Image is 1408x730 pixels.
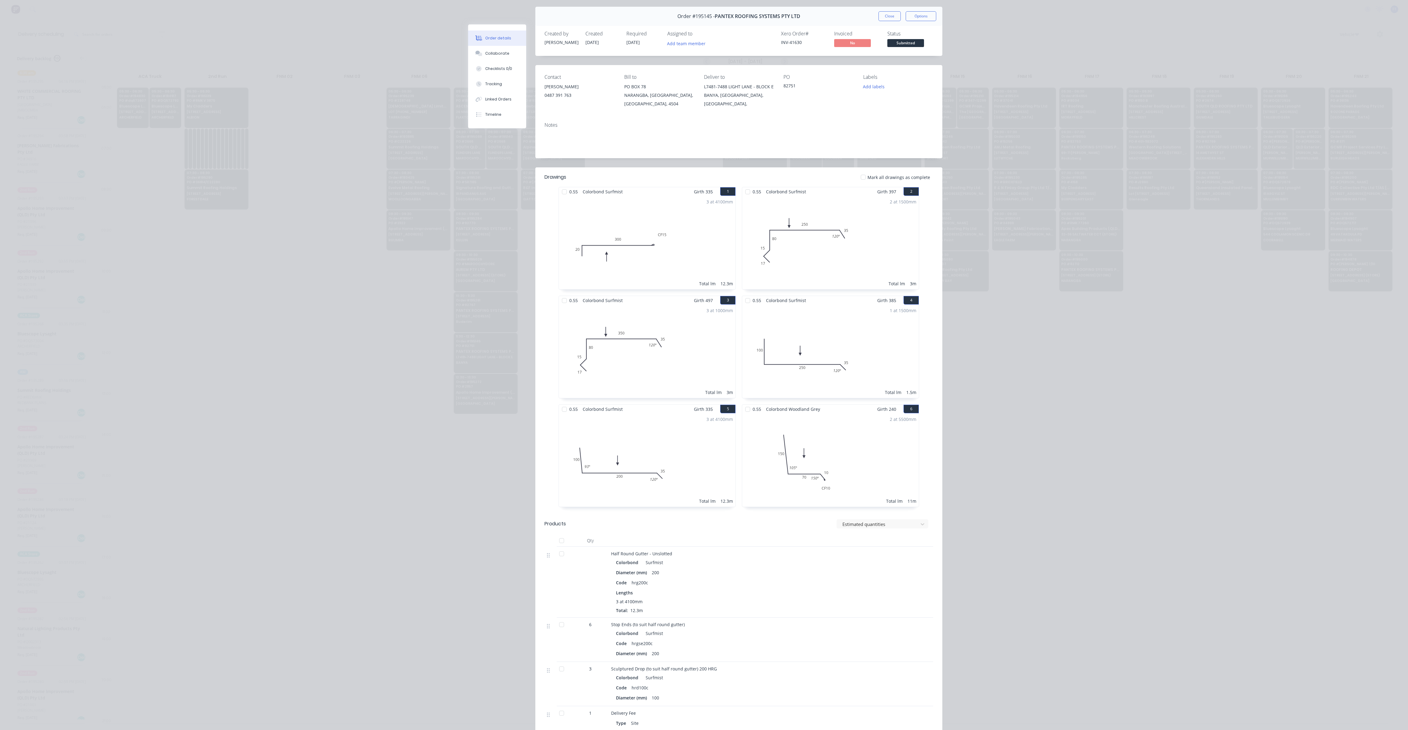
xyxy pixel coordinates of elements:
span: Submitted [887,39,924,47]
span: Girth 397 [877,187,896,196]
button: Submitted [887,39,924,48]
div: Total lm [885,389,901,396]
div: Surfmist [643,673,663,682]
div: BANYA, [GEOGRAPHIC_DATA], [GEOGRAPHIC_DATA], [704,91,774,108]
span: Colorbond Surfmist [764,187,809,196]
span: Order #195145 - [677,13,715,19]
div: Bill to [624,74,694,80]
span: Colorbond Woodland Grey [764,405,823,414]
button: Options [906,11,936,21]
span: [DATE] [585,39,599,45]
span: Girth 497 [694,296,713,305]
div: Products [544,520,566,527]
div: 3m [910,280,916,287]
span: Girth 335 [694,187,713,196]
button: 4 [904,296,919,305]
div: Invoiced [834,31,880,37]
button: 2 [904,187,919,196]
button: Add team member [667,39,709,47]
div: Code [616,639,629,648]
span: 0.55 [567,296,580,305]
button: 3 [720,296,735,305]
div: Timeline [485,112,501,117]
span: Colorbond Surfmist [580,405,625,414]
div: Type [616,719,629,728]
div: Created [585,31,619,37]
div: Total lm [699,498,716,504]
button: Linked Orders [468,92,526,107]
div: Assigned to [667,31,728,37]
span: 0.55 [567,187,580,196]
button: Tracking [468,76,526,92]
div: hrg200c [629,578,651,587]
div: 2 at 1500mm [890,199,916,205]
div: 3 at 4100mm [706,416,733,422]
div: 3 at 4100mm [706,199,733,205]
div: hrd100c [629,683,651,692]
div: 020CF153003 at 4100mmTotal lm12.3m [559,196,735,289]
div: Xero Order # [781,31,827,37]
div: Surfmist [643,558,663,567]
button: 6 [904,405,919,413]
div: 01002003593º120º3 at 4100mmTotal lm12.3m [559,414,735,507]
span: Total: [616,608,628,613]
button: 1 [720,187,735,196]
div: 0487 391 763 [544,91,614,100]
span: 0.55 [750,296,764,305]
div: 200 [649,649,662,658]
span: Girth 385 [877,296,896,305]
div: 017158025035120º2 at 1500mmTotal lm3m [742,196,919,289]
span: Colorbond Surfmist [580,187,625,196]
div: Colorbond [616,673,641,682]
span: 0.55 [750,405,764,414]
span: 1 [589,710,592,716]
div: [PERSON_NAME] [544,82,614,91]
button: Close [878,11,901,21]
div: PO [783,74,853,80]
span: Mark all drawings as complete [867,174,930,181]
div: Diameter (mm) [616,568,649,577]
div: Total lm [705,389,722,396]
div: Order details [485,35,511,41]
span: PANTEX ROOFING SYSTEMS PTY LTD [715,13,800,19]
button: 5 [720,405,735,413]
div: hrgse200c [629,639,655,648]
span: Colorbond Surfmist [764,296,809,305]
div: 3 at 1000mm [706,307,733,314]
div: Qty [572,535,609,547]
button: Collaborate [468,46,526,61]
div: 12.3m [721,498,733,504]
div: Required [626,31,660,37]
div: 2 at 5500mm [890,416,916,422]
div: 3m [727,389,733,396]
div: Collaborate [485,51,509,56]
div: Total lm [886,498,903,504]
div: 1 at 1500mm [890,307,916,314]
div: 015070CF1010105º150º2 at 5500mmTotal lm11m [742,414,919,507]
button: Add team member [664,39,709,47]
div: 1.5m [906,389,916,396]
div: Total lm [889,280,905,287]
span: Girth 240 [877,405,896,414]
span: Delivery Fee [611,710,636,716]
div: Code [616,578,629,587]
span: No [834,39,871,47]
div: Checklists 0/0 [485,66,512,71]
div: PO BOX 78 [624,82,694,91]
div: Created by [544,31,578,37]
span: Half Round Gutter - Unslotted [611,551,672,557]
div: 010025035120º1 at 1500mmTotal lm1.5m [742,305,919,398]
button: Timeline [468,107,526,122]
span: 0.55 [750,187,764,196]
span: [DATE] [626,39,640,45]
div: [PERSON_NAME]0487 391 763 [544,82,614,102]
span: Stop Ends (to suit half round gutter) [611,622,685,627]
div: 017158035035120º3 at 1000mmTotal lm3m [559,305,735,398]
div: Contact [544,74,614,80]
div: Deliver to [704,74,774,80]
div: Code [616,683,629,692]
div: Notes [544,122,933,128]
button: Order details [468,31,526,46]
div: PO BOX 78NARANGBA, [GEOGRAPHIC_DATA], [GEOGRAPHIC_DATA], 4504 [624,82,694,108]
div: 82751 [783,82,853,91]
